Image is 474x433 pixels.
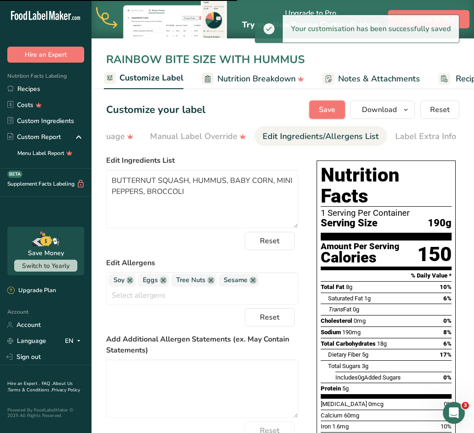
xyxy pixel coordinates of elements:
span: 8% [443,329,452,336]
a: FAQ . [42,380,53,387]
button: Download [350,101,415,119]
a: Privacy Policy [52,387,80,393]
span: Sesame [224,275,248,285]
span: Serving Size [321,218,377,229]
div: Powered By FoodLabelMaker © 2025 All Rights Reserved [7,407,84,418]
span: Upgrade to Pro [403,14,454,25]
span: Reset [260,312,280,323]
div: Manual Label Override [150,130,246,143]
div: Amount Per Serving [321,242,399,251]
span: Try our New Feature [242,19,379,30]
span: 1g [364,295,371,302]
span: Protein [321,385,341,392]
div: BETA [7,171,22,178]
a: Language [7,333,46,349]
span: 6% [443,295,452,302]
span: 17% [440,351,452,358]
span: 3 [462,402,469,409]
div: Edit Ingredients/Allergens List [263,130,379,143]
span: Tree Nuts [176,275,205,285]
span: Save [319,104,335,115]
div: 150 [417,242,452,267]
button: Reset [245,232,295,250]
a: Customize Label [104,68,183,90]
button: Upgrade to Pro [388,10,469,28]
span: 1.6mg [332,423,349,430]
span: Total Sugars [328,363,361,369]
span: 3g [362,363,368,369]
span: Total Fat [321,283,345,290]
iframe: Intercom live chat [443,402,465,424]
div: EN [65,336,84,347]
div: Label Extra Info [395,130,456,143]
span: Saturated Fat [328,295,363,302]
a: Hire an Expert . [7,380,40,387]
label: Add Additional Allergen Statements (ex. May Contain Statements) [106,334,298,356]
span: 0% [443,374,452,381]
span: Iron [321,423,331,430]
div: Your customisation has been successfully saved [283,15,459,43]
i: Trans [328,306,343,313]
span: 0g [358,374,364,381]
span: 190g [428,218,452,229]
span: 0% [444,401,452,407]
span: Reset [430,104,450,115]
span: Customize Label [119,72,183,84]
span: Switch to Yearly [22,262,70,270]
div: Custom Report [7,132,61,142]
span: Total Carbohydrates [321,340,376,347]
button: Reset [245,308,295,326]
span: [MEDICAL_DATA] [321,401,367,407]
span: 10% [441,423,452,430]
span: 5g [342,385,349,392]
span: 190mg [342,329,361,336]
div: Upgrade Plan [7,286,56,295]
label: Edit Ingredients List [106,155,298,166]
span: Fat [328,306,351,313]
span: Download [362,104,397,115]
a: Terms & Conditions . [8,387,52,393]
h1: Nutrition Facts [321,165,452,207]
span: Sodium [321,329,341,336]
span: Nutrition Breakdown [217,73,296,85]
a: About Us . [7,380,73,393]
span: Dietary Fiber [328,351,361,358]
span: 60mg [344,412,359,419]
button: Reset [420,101,459,119]
span: 8g [346,283,352,290]
div: 1 Serving Per Container [321,208,452,218]
a: Nutrition Breakdown [202,69,304,89]
span: 10% [440,283,452,290]
h1: Customize your label [106,102,205,118]
a: Notes & Attachments [323,69,420,89]
section: % Daily Value * [321,270,452,281]
div: Calories [321,251,399,264]
span: 18g [377,340,387,347]
span: Includes Added Sugars [335,374,401,381]
label: Edit Allergens [106,257,298,268]
div: Save Money [28,248,64,258]
button: Switch to Yearly [14,260,77,272]
span: Reset [260,235,280,246]
span: Soy [113,275,124,285]
span: Cholesterol [321,317,352,324]
input: Select allergens [107,288,298,302]
button: Save [309,101,345,119]
span: Calcium [321,412,343,419]
div: Upgrade to Pro [242,0,379,38]
span: Eggs [143,275,158,285]
button: Hire an Expert [7,47,84,63]
span: 0mcg [368,401,383,407]
span: 0% [443,317,452,324]
div: Change Language [56,130,134,143]
span: 6% [443,340,452,347]
span: 5g [362,351,368,358]
span: 0mg [354,317,366,324]
span: Notes & Attachments [338,73,420,85]
span: 0g [353,306,359,313]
